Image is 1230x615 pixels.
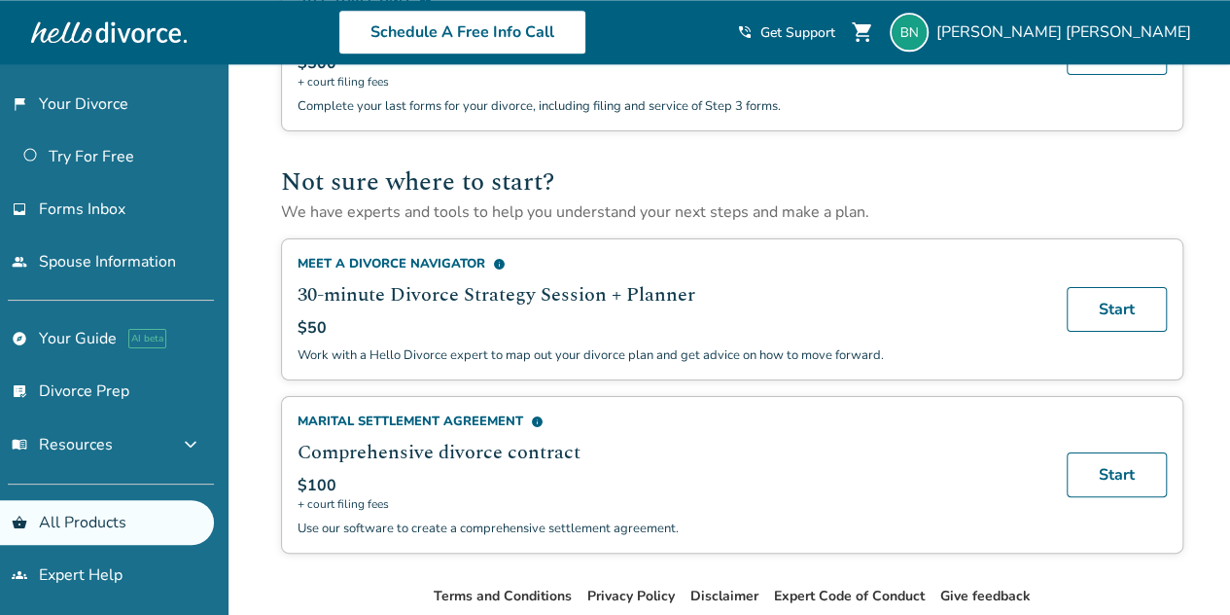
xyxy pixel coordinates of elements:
span: groups [12,567,27,583]
span: $100 [298,475,336,496]
a: Start [1067,452,1167,497]
span: people [12,254,27,270]
span: $50 [298,317,327,339]
li: Give feedback [940,585,1031,608]
span: menu_book [12,437,27,452]
span: list_alt_check [12,383,27,399]
a: Start [1067,287,1167,332]
iframe: Chat Widget [1133,522,1230,615]
a: Terms and Conditions [434,587,572,605]
span: info [493,258,506,271]
span: info [531,416,544,428]
li: Disclaimer [690,585,758,608]
span: phone_in_talk [737,24,753,40]
p: Use our software to create a comprehensive settlement agreement. [298,520,1043,537]
a: Privacy Policy [587,587,675,605]
span: [PERSON_NAME] [PERSON_NAME] [936,21,1199,43]
span: shopping_cart [851,20,874,44]
p: Complete your last forms for your divorce, including filing and service of Step 3 forms. [298,97,1043,115]
span: Resources [12,434,113,455]
span: Forms Inbox [39,199,125,220]
h2: 30-minute Divorce Strategy Session + Planner [298,280,1043,309]
div: Meet a Divorce Navigator [298,255,1043,272]
p: We have experts and tools to help you understand your next steps and make a plan. [281,201,1183,223]
span: inbox [12,201,27,217]
div: Marital Settlement Agreement [298,413,1043,430]
a: Schedule A Free Info Call [338,10,586,54]
a: Expert Code of Conduct [774,587,925,605]
span: + court filing fees [298,496,1043,512]
span: flag_2 [12,96,27,112]
h2: Not sure where to start? [281,163,1183,201]
span: Get Support [760,23,835,42]
span: AI beta [128,329,166,348]
span: + court filing fees [298,74,1043,90]
span: expand_more [179,433,202,456]
img: gr8brittonnux@gmail.com [890,13,929,52]
a: phone_in_talkGet Support [737,23,835,42]
span: shopping_basket [12,515,27,530]
p: Work with a Hello Divorce expert to map out your divorce plan and get advice on how to move forward. [298,346,1043,364]
span: explore [12,331,27,346]
h2: Comprehensive divorce contract [298,438,1043,467]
